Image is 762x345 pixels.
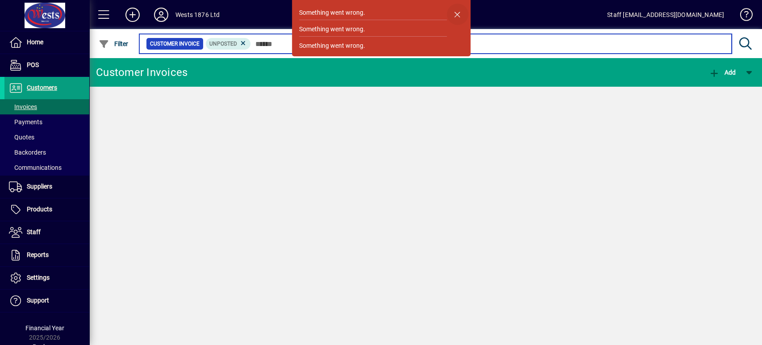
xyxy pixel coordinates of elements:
span: Communications [9,164,62,171]
a: Suppliers [4,176,89,198]
span: Filter [99,40,129,47]
span: Home [27,38,43,46]
a: Quotes [4,130,89,145]
span: Customer Invoice [150,39,200,48]
a: Support [4,290,89,312]
div: Customer Invoices [96,65,187,80]
span: Support [27,297,49,304]
span: Quotes [9,134,34,141]
span: Backorders [9,149,46,156]
button: Add [707,64,738,80]
a: Products [4,198,89,221]
a: Backorders [4,145,89,160]
span: Staff [27,228,41,236]
span: Invoices [9,103,37,110]
span: Suppliers [27,183,52,190]
a: Home [4,31,89,54]
a: POS [4,54,89,76]
a: Settings [4,267,89,289]
button: Filter [96,36,131,52]
a: Payments [4,114,89,130]
a: Staff [4,221,89,244]
span: Unposted [209,41,237,47]
a: Knowledge Base [733,2,751,31]
div: Wests 1876 Ltd [175,8,220,22]
span: Payments [9,118,42,126]
button: Add [118,7,147,23]
mat-chip: Customer Invoice Status: Unposted [206,38,251,50]
span: Financial Year [25,324,64,332]
span: Add [709,69,736,76]
span: Products [27,206,52,213]
span: Reports [27,251,49,258]
a: Invoices [4,99,89,114]
span: Settings [27,274,50,281]
button: Profile [147,7,175,23]
a: Communications [4,160,89,175]
a: Reports [4,244,89,266]
span: POS [27,61,39,68]
span: Customers [27,84,57,91]
div: Staff [EMAIL_ADDRESS][DOMAIN_NAME] [607,8,724,22]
